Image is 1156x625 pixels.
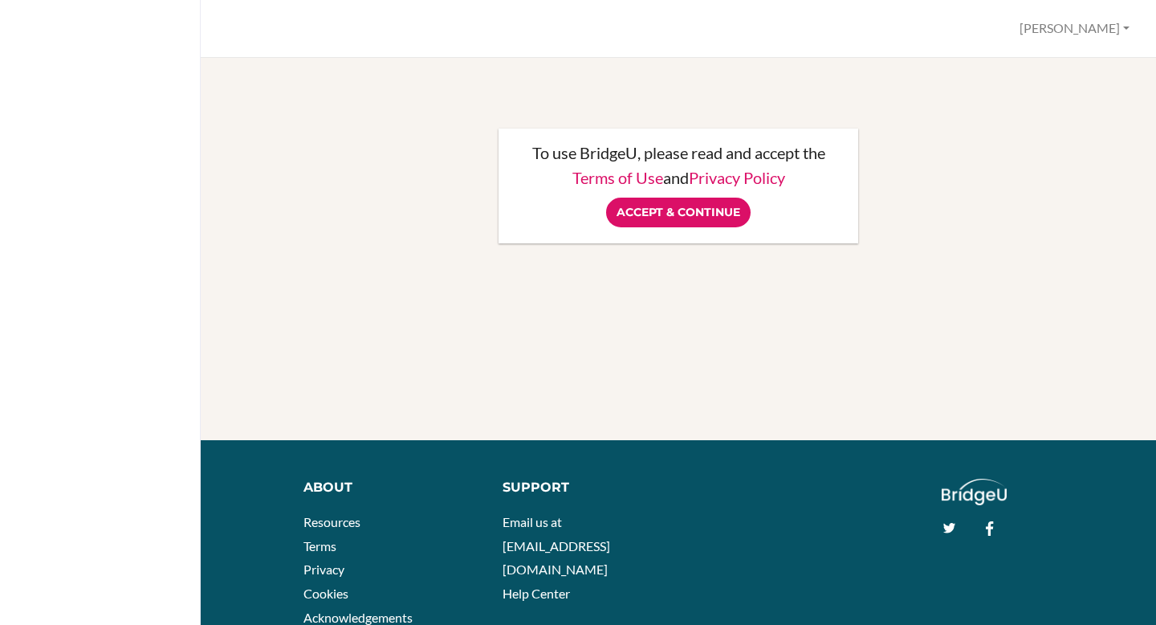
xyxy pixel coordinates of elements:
[942,479,1007,505] img: logo_white@2x-f4f0deed5e89b7ecb1c2cc34c3e3d731f90f0f143d5ea2071677605dd97b5244.png
[303,562,344,577] a: Privacy
[1012,14,1137,43] button: [PERSON_NAME]
[515,170,842,186] p: and
[503,514,610,577] a: Email us at [EMAIL_ADDRESS][DOMAIN_NAME]
[515,145,842,161] p: To use BridgeU, please read and accept the
[303,479,479,497] div: About
[503,479,666,497] div: Support
[503,586,570,601] a: Help Center
[606,198,751,227] input: Accept & Continue
[303,610,413,625] a: Acknowledgements
[303,514,360,529] a: Resources
[572,168,663,187] a: Terms of Use
[689,168,785,187] a: Privacy Policy
[303,538,336,554] a: Terms
[303,586,348,601] a: Cookies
